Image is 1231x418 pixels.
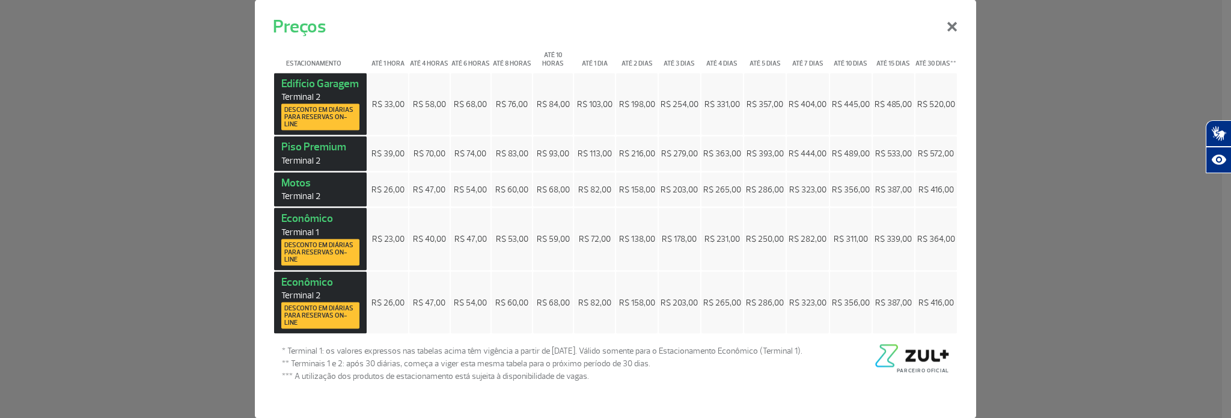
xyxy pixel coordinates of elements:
th: Até 2 dias [616,41,657,72]
span: R$ 82,00 [578,184,611,194]
span: R$ 40,00 [413,234,446,244]
span: R$ 59,00 [537,234,570,244]
span: Terminal 2 [281,290,359,301]
span: R$ 357,00 [747,99,783,109]
th: Até 8 horas [492,41,532,72]
span: R$ 356,00 [832,297,870,307]
span: R$ 113,00 [578,149,612,159]
h5: Preços [273,13,326,40]
span: R$ 68,00 [537,297,570,307]
span: R$ 47,00 [413,297,445,307]
span: R$ 53,00 [496,234,528,244]
span: Terminal 2 [281,191,359,202]
span: R$ 445,00 [832,99,870,109]
span: R$ 356,00 [832,184,870,194]
span: R$ 387,00 [875,184,912,194]
button: Abrir tradutor de língua de sinais. [1206,120,1231,147]
th: Estacionamento [274,41,367,72]
span: R$ 68,00 [454,99,487,109]
span: R$ 54,00 [454,184,487,194]
img: logo-zul-black.png [872,345,949,367]
span: R$ 231,00 [704,234,740,244]
th: Até 3 dias [659,41,700,72]
span: Terminal 2 [281,91,359,103]
span: R$ 58,00 [413,99,446,109]
span: R$ 520,00 [917,99,955,109]
span: R$ 82,00 [578,297,611,307]
span: R$ 416,00 [918,184,954,194]
span: R$ 33,00 [372,99,405,109]
span: R$ 138,00 [619,234,655,244]
span: R$ 489,00 [832,149,870,159]
span: R$ 404,00 [789,99,826,109]
span: R$ 178,00 [662,234,697,244]
span: R$ 279,00 [661,149,698,159]
span: R$ 76,00 [496,99,528,109]
th: Até 30 dias** [915,41,957,72]
span: R$ 158,00 [619,297,655,307]
span: R$ 250,00 [746,234,784,244]
span: R$ 572,00 [918,149,954,159]
span: R$ 254,00 [661,99,698,109]
span: R$ 216,00 [619,149,655,159]
span: R$ 83,00 [496,149,528,159]
span: R$ 444,00 [789,149,826,159]
span: R$ 364,00 [917,234,955,244]
strong: Econômico [281,275,359,329]
button: Close [936,3,968,46]
span: R$ 282,00 [789,234,826,244]
span: R$ 84,00 [537,99,570,109]
th: Até 7 dias [787,41,828,72]
span: R$ 54,00 [454,297,487,307]
span: Desconto em diárias para reservas on-line [284,106,356,128]
span: * Terminal 1: os valores expressos nas tabelas acima têm vigência a partir de [DATE]. Válido some... [282,345,802,357]
strong: Motos [281,176,359,202]
span: R$ 93,00 [537,149,569,159]
span: R$ 47,00 [454,234,487,244]
span: R$ 103,00 [577,99,612,109]
strong: Edifício Garagem [281,76,359,131]
span: R$ 198,00 [619,99,655,109]
th: Até 4 horas [409,41,450,72]
span: R$ 265,00 [703,297,741,307]
span: R$ 331,00 [704,99,740,109]
span: R$ 39,00 [371,149,405,159]
span: R$ 265,00 [703,184,741,194]
span: R$ 26,00 [371,184,405,194]
span: R$ 323,00 [789,184,826,194]
th: Até 4 dias [701,41,743,72]
th: Até 5 dias [744,41,786,72]
strong: Econômico [281,212,359,266]
span: R$ 339,00 [875,234,912,244]
span: *** A utilização dos produtos de estacionamento está sujeita à disponibilidade de vagas. [282,370,802,383]
strong: Piso Premium [281,140,359,167]
th: Até 1 hora [368,41,408,72]
span: R$ 74,00 [454,149,486,159]
span: R$ 26,00 [371,297,405,307]
span: R$ 533,00 [875,149,912,159]
span: R$ 323,00 [789,297,826,307]
span: R$ 311,00 [834,234,868,244]
span: R$ 286,00 [746,297,784,307]
div: Plugin de acessibilidade da Hand Talk. [1206,120,1231,173]
span: R$ 72,00 [579,234,611,244]
th: Até 10 dias [830,41,872,72]
span: R$ 68,00 [537,184,570,194]
th: Até 10 horas [533,41,573,72]
span: R$ 47,00 [413,184,445,194]
span: R$ 203,00 [661,297,698,307]
span: R$ 23,00 [372,234,405,244]
span: Terminal 1 [281,226,359,238]
span: R$ 60,00 [495,184,528,194]
span: R$ 286,00 [746,184,784,194]
span: R$ 363,00 [703,149,741,159]
th: Até 6 horas [451,41,491,72]
button: Abrir recursos assistivos. [1206,147,1231,173]
span: R$ 387,00 [875,297,912,307]
span: Parceiro Oficial [897,367,949,374]
span: R$ 416,00 [918,297,954,307]
span: R$ 393,00 [747,149,784,159]
span: Terminal 2 [281,155,359,166]
span: ** Terminais 1 e 2: após 30 diárias, começa a viger esta mesma tabela para o próximo período de 3... [282,357,802,370]
span: R$ 158,00 [619,184,655,194]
